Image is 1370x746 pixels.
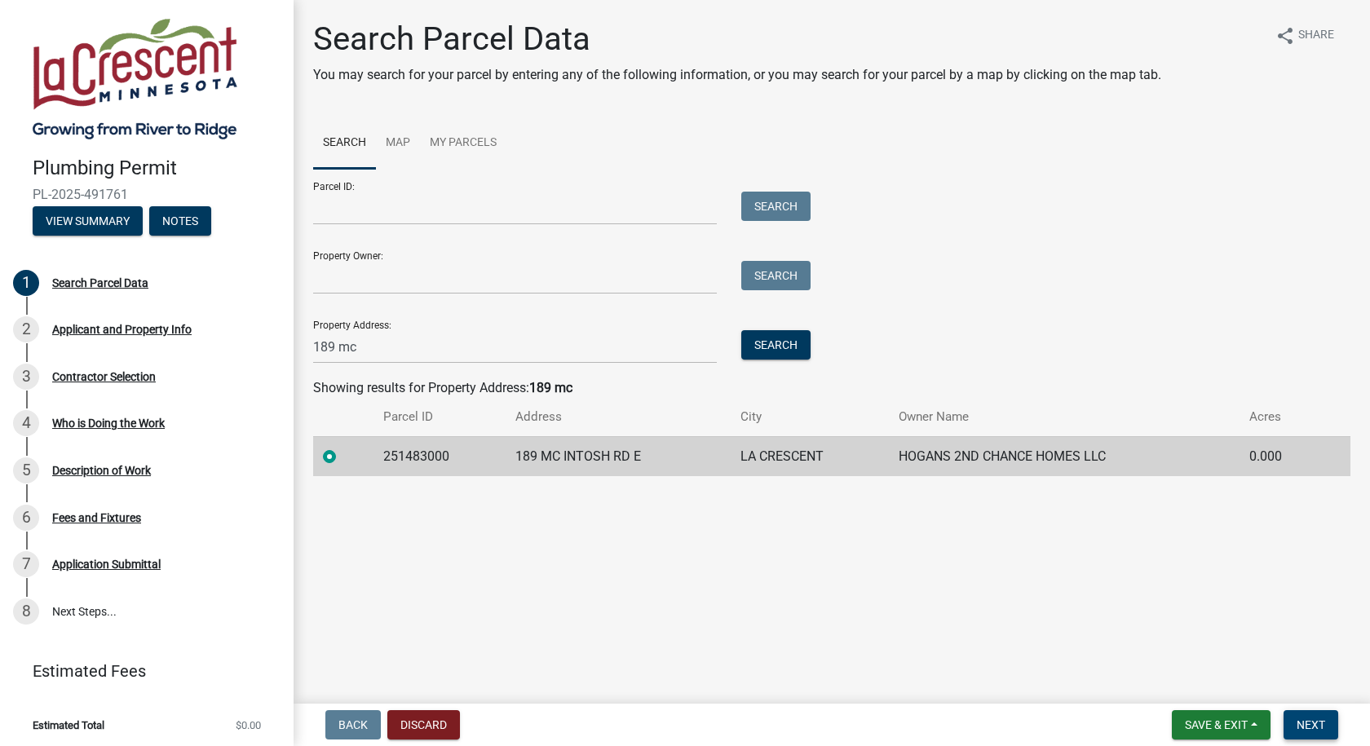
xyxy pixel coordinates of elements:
button: Discard [387,710,460,739]
wm-modal-confirm: Summary [33,215,143,228]
td: 189 MC INTOSH RD E [506,436,730,476]
div: 7 [13,551,39,577]
button: Search [741,261,811,290]
div: Fees and Fixtures [52,512,141,523]
div: 5 [13,457,39,483]
span: Save & Exit [1185,718,1248,731]
th: City [731,398,890,436]
div: Application Submittal [52,558,161,570]
span: Next [1297,718,1325,731]
div: Description of Work [52,465,151,476]
button: View Summary [33,206,143,236]
div: 4 [13,410,39,436]
div: 3 [13,364,39,390]
button: Back [325,710,381,739]
div: Showing results for Property Address: [313,378,1350,398]
div: 6 [13,505,39,531]
span: Estimated Total [33,720,104,731]
button: Save & Exit [1172,710,1271,739]
span: Share [1298,26,1334,46]
a: Map [376,117,420,170]
button: Next [1284,710,1338,739]
button: Search [741,192,811,221]
p: You may search for your parcel by entering any of the following information, or you may search fo... [313,65,1161,85]
div: Applicant and Property Info [52,324,192,335]
td: HOGANS 2ND CHANCE HOMES LLC [889,436,1240,476]
img: City of La Crescent, Minnesota [33,17,237,139]
div: 1 [13,270,39,296]
div: Search Parcel Data [52,277,148,289]
a: My Parcels [420,117,506,170]
div: Who is Doing the Work [52,417,165,429]
td: 251483000 [373,436,506,476]
h4: Plumbing Permit [33,157,281,180]
wm-modal-confirm: Notes [149,215,211,228]
div: Contractor Selection [52,371,156,382]
a: Search [313,117,376,170]
td: LA CRESCENT [731,436,890,476]
div: 2 [13,316,39,342]
span: PL-2025-491761 [33,187,261,202]
th: Parcel ID [373,398,506,436]
div: 8 [13,598,39,625]
button: Search [741,330,811,360]
span: $0.00 [236,720,261,731]
td: 0.000 [1240,436,1320,476]
button: Notes [149,206,211,236]
h1: Search Parcel Data [313,20,1161,59]
i: share [1275,26,1295,46]
span: Back [338,718,368,731]
th: Address [506,398,730,436]
strong: 189 mc [529,380,572,395]
a: Estimated Fees [13,655,267,687]
th: Owner Name [889,398,1240,436]
th: Acres [1240,398,1320,436]
button: shareShare [1262,20,1347,51]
